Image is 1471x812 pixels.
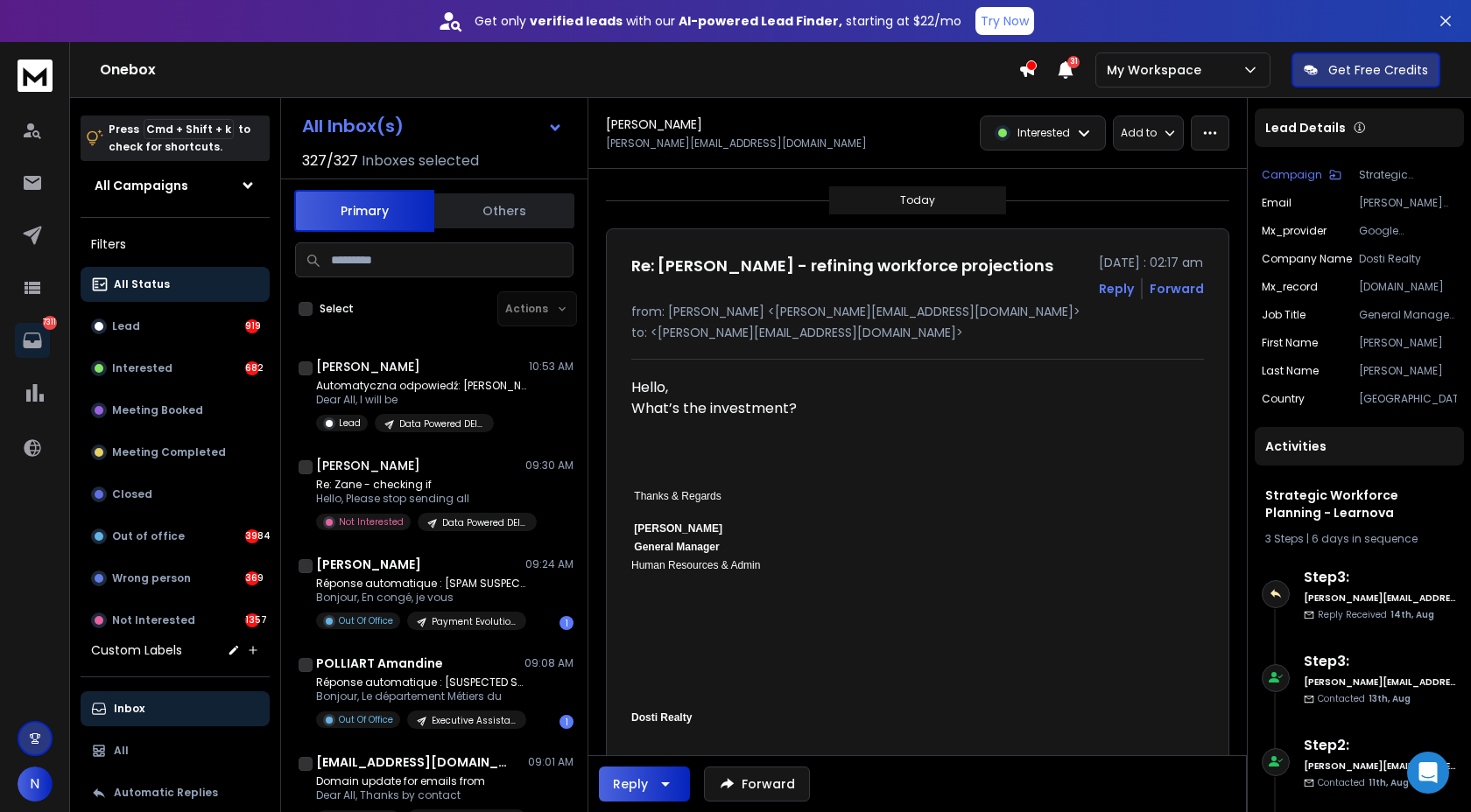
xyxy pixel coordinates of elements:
[1318,776,1409,789] p: Contacted
[1359,280,1457,294] p: [DOMAIN_NAME]
[1067,56,1080,68] span: 31
[399,417,483,430] p: Data Powered DEI - Keynotive
[81,603,270,638] button: Not Interested1357
[704,766,810,801] button: Forward
[81,775,270,810] button: Automatic Replies
[112,403,203,417] p: Meeting Booked
[81,519,270,554] button: Out of office3984
[316,358,420,375] h1: [PERSON_NAME]
[679,12,842,30] strong: AI-powered Lead Finder,
[634,541,719,553] b: General Manager
[109,121,250,156] p: Press to check for shortcuts.
[1121,126,1157,140] p: Add to
[525,557,574,571] p: 09:24 AM
[1318,608,1434,621] p: Reply Received
[1262,196,1292,210] p: Email
[18,766,53,801] button: N
[1150,280,1204,297] div: Forward
[81,351,270,386] button: Interested682
[316,591,526,605] p: Bonjour, En congé, je vous
[560,616,574,630] div: 1
[1099,280,1134,297] button: Reply
[1017,126,1070,140] p: Interested
[524,656,574,670] p: 09:08 AM
[316,774,526,788] p: Domain update for emails from
[95,177,188,194] h1: All Campaigns
[245,571,259,585] div: 369
[81,733,270,768] button: All
[112,571,191,585] p: Wrong person
[114,277,170,291] p: All Status
[631,254,1053,278] h1: Re: [PERSON_NAME] - refining workforce projections
[1359,392,1457,406] p: [GEOGRAPHIC_DATA]
[631,303,1204,320] p: from: [PERSON_NAME] <[PERSON_NAME][EMAIL_ADDRESS][DOMAIN_NAME]>
[1304,651,1457,672] h6: Step 3 :
[18,59,53,92] img: logo
[1359,196,1457,210] p: [PERSON_NAME][EMAIL_ADDRESS][DOMAIN_NAME]
[288,108,577,143] button: All Inbox(s)
[316,478,526,492] p: Re: Zane - checking if
[1359,252,1457,266] p: Dosti Realty
[245,613,259,627] div: 1357
[114,702,144,716] p: Inbox
[599,766,690,801] button: Reply
[316,393,526,407] p: Dear All, I will be
[1359,224,1457,238] p: Google Workspace
[1262,224,1327,238] p: mx_provider
[114,786,218,800] p: Automatic Replies
[634,490,721,502] span: Thanks & Regards
[1390,608,1434,621] span: 14th, Aug
[245,361,259,375] div: 682
[606,136,867,150] p: [PERSON_NAME][EMAIL_ADDRESS][DOMAIN_NAME]
[81,267,270,302] button: All Status
[362,150,479,171] h3: Inboxes selected
[1328,61,1428,79] p: Get Free Credits
[112,613,195,627] p: Not Interested
[245,319,259,333] div: 919
[1255,427,1464,465] div: Activities
[1359,168,1457,182] p: Strategic Workforce Planning - Learnova
[339,713,393,726] p: Out Of Office
[316,689,526,703] p: Bonjour, Le département Métiers du
[606,115,702,133] h1: [PERSON_NAME]
[1312,531,1418,546] span: 6 days in sequence
[560,715,574,729] div: 1
[1304,567,1457,588] h6: Step 3 :
[1265,532,1453,546] div: |
[1107,61,1208,79] p: My Workspace
[114,744,129,758] p: All
[1262,392,1305,406] p: country
[81,435,270,470] button: Meeting Completed
[1369,776,1409,789] span: 11th, Aug
[1292,52,1440,87] button: Get Free Credits
[91,641,182,659] h3: Custom Labels
[144,119,234,139] span: Cmd + Shift + k
[613,775,648,793] div: Reply
[316,654,443,672] h1: POLLIART Amandine
[528,755,574,769] p: 09:01 AM
[1304,591,1457,605] h6: [PERSON_NAME][EMAIL_ADDRESS][DOMAIN_NAME]
[1265,486,1453,521] h1: Strategic Workforce Planning - Learnova
[1262,168,1322,182] p: Campaign
[339,515,404,528] p: Not Interested
[245,529,259,543] div: 3984
[432,615,516,628] p: Payment Evolution - Keynotive
[81,477,270,512] button: Closed
[530,12,623,30] strong: verified leads
[316,675,526,689] p: Réponse automatique : [SUSPECTED SPAM] Amandine
[81,393,270,428] button: Meeting Booked
[320,302,354,316] label: Select
[1262,280,1318,294] p: mx_record
[316,492,526,506] p: Hello, Please stop sending all
[302,117,404,135] h1: All Inbox(s)
[1369,692,1411,705] span: 13th, Aug
[15,323,50,358] a: 7311
[631,324,1204,341] p: to: <[PERSON_NAME][EMAIL_ADDRESS][DOMAIN_NAME]>
[112,319,140,333] p: Lead
[112,445,226,459] p: Meeting Completed
[316,379,526,393] p: Automatyczna odpowiedź: [PERSON_NAME] - something
[1262,336,1318,350] p: First Name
